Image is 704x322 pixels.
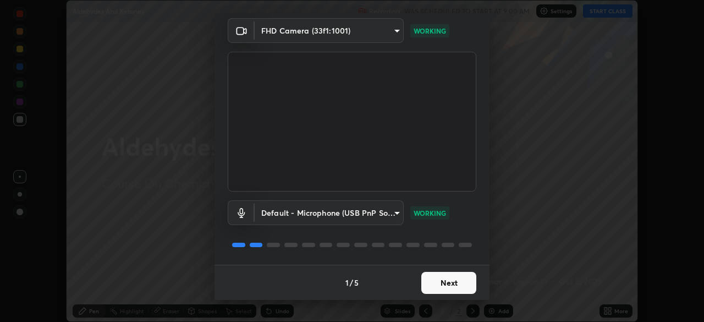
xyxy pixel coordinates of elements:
h4: 5 [354,277,359,288]
p: WORKING [414,208,446,218]
div: FHD Camera (33f1:1001) [255,200,404,225]
div: FHD Camera (33f1:1001) [255,18,404,43]
h4: 1 [345,277,349,288]
p: WORKING [414,26,446,36]
h4: / [350,277,353,288]
button: Next [421,272,476,294]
